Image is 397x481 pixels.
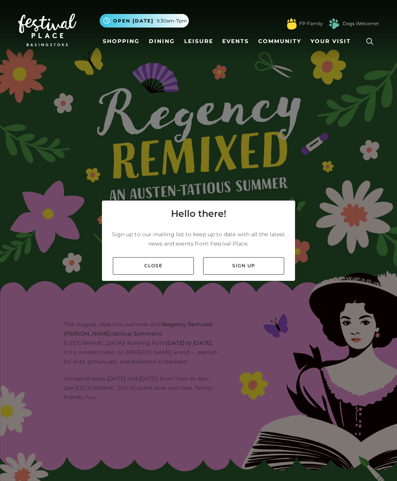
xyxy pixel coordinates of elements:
a: FP Family [299,20,323,27]
a: Shopping [100,34,143,48]
a: Dogs Welcome! [343,20,379,27]
img: Festival Place Logo [18,14,76,46]
a: Your Visit [307,34,358,48]
a: Close [113,257,194,275]
a: Dining [146,34,178,48]
span: Open [DATE] [113,17,154,24]
a: Events [219,34,252,48]
button: Open [DATE] 9.30am-7pm [100,14,189,28]
span: Your Visit [311,37,351,45]
a: Sign up [203,257,284,275]
span: 9.30am-7pm [157,17,187,24]
h4: Hello there! [171,207,226,221]
a: Leisure [181,34,216,48]
a: Community [255,34,304,48]
p: Sign up to our mailing list to keep up to date with all the latest news and events from Festival ... [108,230,289,248]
